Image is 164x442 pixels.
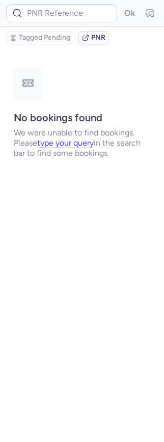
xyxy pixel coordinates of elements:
[6,4,117,22] input: PNR Reference
[121,5,138,21] button: Ok
[37,139,94,148] button: type your query
[14,128,150,138] p: We were unable to find bookings.
[14,138,150,158] p: Please in the search bar to find some bookings
[19,34,70,42] span: Tagged Pending
[91,34,105,42] span: PNR
[78,31,109,44] button: PNR
[6,31,74,44] button: Tagged Pending
[14,112,102,124] strong: No bookings found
